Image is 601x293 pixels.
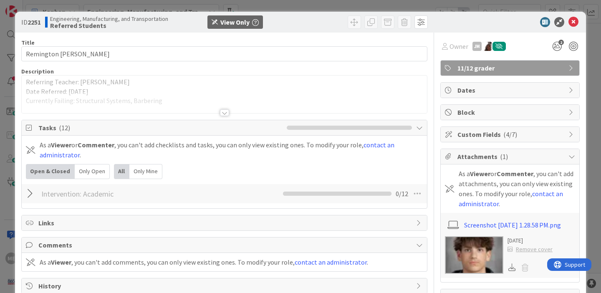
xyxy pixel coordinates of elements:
[75,164,110,179] div: Only Open
[508,262,517,273] div: Download
[472,42,482,51] div: JM
[457,152,564,162] span: Attachments
[21,68,54,75] span: Description
[220,17,250,27] div: View Only
[26,87,423,96] p: Date Referred: [DATE]
[114,164,129,179] div: All
[482,42,492,51] img: GM
[59,124,70,132] span: ( 12 )
[38,123,283,133] span: Tasks
[457,85,564,95] span: Dates
[129,164,162,179] div: Only Mine
[470,169,490,178] b: Viewer
[26,164,75,179] div: Open & Closed
[500,152,508,161] span: ( 1 )
[508,236,553,245] div: [DATE]
[464,220,561,230] a: Screenshot [DATE] 1.28.58 PM.png
[78,141,114,149] b: Commenter
[51,258,71,266] b: Viewer
[396,189,408,199] span: 0 / 12
[21,17,41,27] span: ID
[21,39,35,46] label: Title
[21,46,427,61] input: type card name here...
[38,186,209,201] input: Add Checklist...
[457,129,564,139] span: Custom Fields
[503,130,517,139] span: ( 4/7 )
[50,15,168,22] span: Engineering, Manufacturing, and Transportation
[449,41,468,51] span: Owner
[28,18,41,26] b: 2251
[26,77,423,87] p: Referring Teacher: [PERSON_NAME]
[457,107,564,117] span: Block
[18,1,38,11] span: Support
[40,140,423,160] div: As a or , you can't add checklists and tasks, you can only view existing ones. To modify your rol...
[459,169,575,209] div: As a or , you can't add attachments, you can only view existing ones. To modify your role, .
[558,40,564,45] span: 2
[38,218,412,228] span: Links
[51,141,71,149] b: Viewer
[38,240,412,250] span: Comments
[295,258,367,266] a: contact an administrator
[508,245,553,254] div: Remove cover
[497,169,533,178] b: Commenter
[40,257,368,267] div: As a , you can't add comments, you can only view existing ones. To modify your role, .
[38,281,412,291] span: History
[50,22,168,29] b: Referred Students
[457,63,564,73] span: 11/12 grader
